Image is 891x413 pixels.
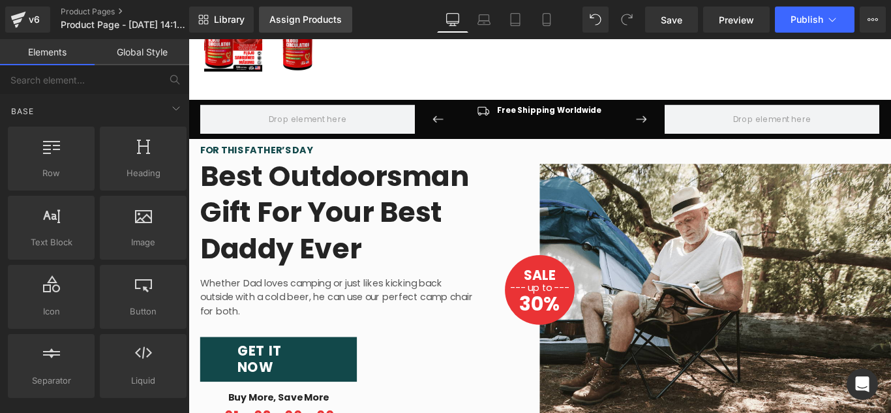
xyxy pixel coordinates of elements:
p: Free Shipping Worldwide [346,74,464,87]
span: Icon [12,305,91,318]
p: --- up to --- [355,275,434,285]
a: Product Pages [61,7,211,17]
a: Laptop [468,7,500,33]
div: Assign Products [269,14,342,25]
span: Library [214,14,245,25]
span: Heading [104,166,183,180]
a: Global Style [95,39,189,65]
button: More [860,7,886,33]
p: 30% [355,286,434,308]
a: GET IT NOW [13,335,189,385]
span: Base [10,105,35,117]
p: Buy More, Save More [13,395,189,411]
p: FOR THIS FATHER’S DAY [13,117,320,133]
span: Publish [791,14,823,25]
a: Mobile [531,7,562,33]
p: Whether Dad loves camping or just likes kicking back outside with a cold beer, he can use our per... [13,267,320,314]
span: Save [661,13,682,27]
span: Separator [12,374,91,388]
a: Desktop [437,7,468,33]
button: Publish [775,7,854,33]
span: GET IT NOW [55,342,147,378]
button: Redo [614,7,640,33]
div: v6 [26,11,42,28]
a: New Library [189,7,254,33]
a: Preview [703,7,770,33]
span: Image [104,236,183,249]
span: Liquid [104,374,183,388]
a: Tablet [500,7,531,33]
p: SALE [355,258,434,273]
span: Text Block [12,236,91,249]
h2: Best Outdoorsman Gift For Your Best Daddy Ever [13,134,320,256]
span: Row [12,166,91,180]
span: Preview [719,13,754,27]
button: Undo [582,7,609,33]
a: v6 [5,7,50,33]
span: Button [104,305,183,318]
div: Open Intercom Messenger [847,369,878,400]
span: Product Page - [DATE] 14:19:15 [61,20,186,30]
